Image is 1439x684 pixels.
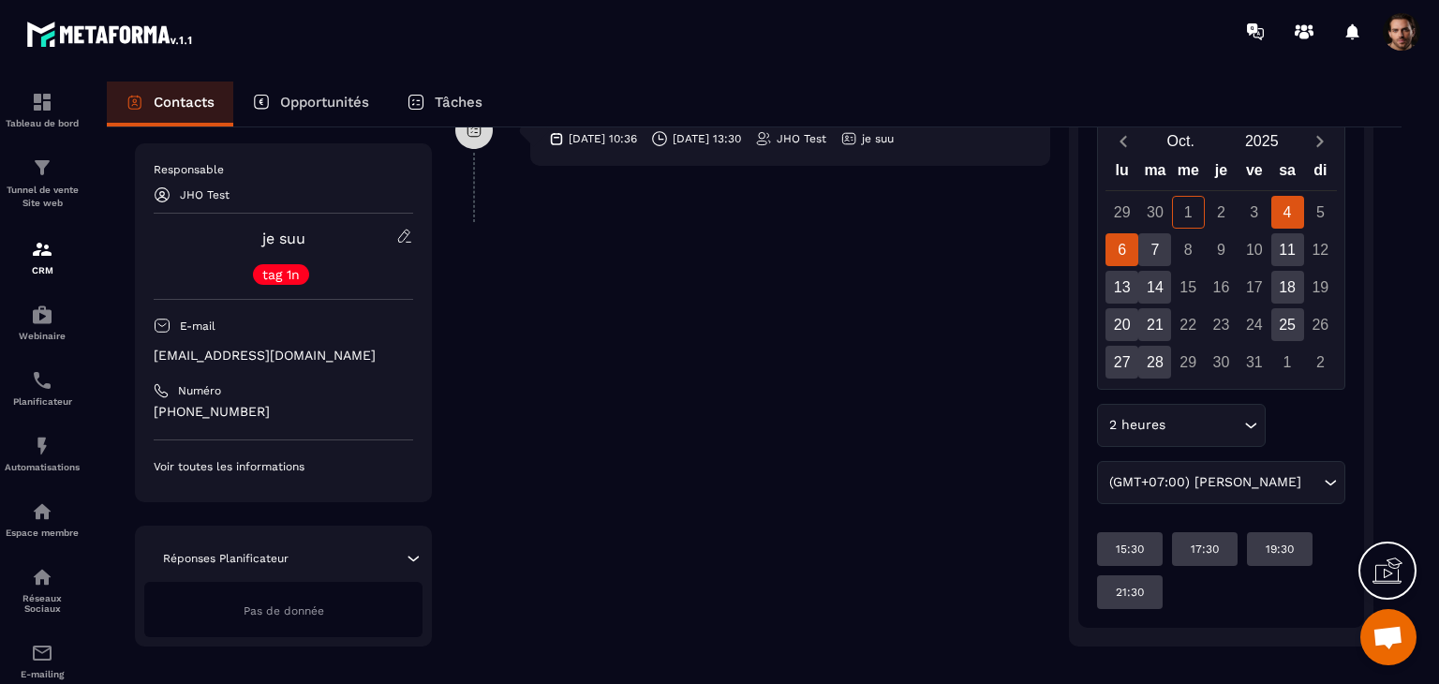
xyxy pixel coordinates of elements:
[1105,233,1138,266] div: 6
[1302,128,1337,154] button: Next month
[862,131,894,146] p: je suu
[1172,157,1205,190] div: me
[31,500,53,523] img: automations
[1172,271,1205,304] div: 15
[163,551,289,566] p: Réponses Planificateur
[154,94,215,111] p: Contacts
[5,396,80,407] p: Planificateur
[1105,128,1140,154] button: Previous month
[5,593,80,614] p: Réseaux Sociaux
[1304,308,1337,341] div: 26
[26,17,195,51] img: logo
[178,383,221,398] p: Numéro
[31,566,53,588] img: social-network
[1105,196,1138,229] div: 29
[1172,346,1205,379] div: 29
[154,162,413,177] p: Responsable
[1360,609,1417,665] div: Mở cuộc trò chuyện
[1270,157,1303,190] div: sa
[233,82,388,126] a: Opportunités
[180,188,230,201] p: JHO Test
[1271,233,1304,266] div: 11
[1138,308,1171,341] div: 21
[1138,271,1171,304] div: 14
[5,669,80,679] p: E-mailing
[1205,196,1238,229] div: 2
[1238,157,1270,190] div: ve
[5,486,80,552] a: automationsautomationsEspace membre
[5,421,80,486] a: automationsautomationsAutomatisations
[1304,196,1337,229] div: 5
[5,184,80,210] p: Tunnel de vente Site web
[1205,233,1238,266] div: 9
[31,156,53,179] img: formation
[1238,196,1270,229] div: 3
[5,290,80,355] a: automationsautomationsWebinaire
[1105,472,1305,493] span: (GMT+07:00) [PERSON_NAME]
[280,94,369,111] p: Opportunités
[5,355,80,421] a: schedulerschedulerPlanificateur
[31,369,53,392] img: scheduler
[1271,271,1304,304] div: 18
[5,462,80,472] p: Automatisations
[1116,585,1144,600] p: 21:30
[1138,346,1171,379] div: 28
[180,319,215,334] p: E-mail
[1097,404,1266,447] div: Search for option
[1105,196,1337,379] div: Calendar days
[569,131,637,146] p: [DATE] 10:36
[777,131,826,146] p: JHO Test
[435,94,482,111] p: Tâches
[1116,542,1144,557] p: 15:30
[1205,271,1238,304] div: 16
[5,118,80,128] p: Tableau de bord
[1105,346,1138,379] div: 27
[5,77,80,142] a: formationformationTableau de bord
[31,304,53,326] img: automations
[1304,157,1337,190] div: di
[1304,271,1337,304] div: 19
[1222,125,1303,157] button: Open years overlay
[1138,233,1171,266] div: 7
[1238,346,1270,379] div: 31
[154,347,413,364] p: [EMAIL_ADDRESS][DOMAIN_NAME]
[1172,308,1205,341] div: 22
[1105,308,1138,341] div: 20
[5,528,80,538] p: Espace membre
[1205,346,1238,379] div: 30
[1097,461,1345,504] div: Search for option
[1105,415,1169,436] span: 2 heures
[673,131,741,146] p: [DATE] 13:30
[154,459,413,474] p: Voir toutes les informations
[262,230,305,247] a: je suu
[107,82,233,126] a: Contacts
[154,403,413,421] p: [PHONE_NUMBER]
[1205,157,1238,190] div: je
[5,224,80,290] a: formationformationCRM
[1271,346,1304,379] div: 1
[1238,308,1270,341] div: 24
[5,331,80,341] p: Webinaire
[388,82,501,126] a: Tâches
[1191,542,1219,557] p: 17:30
[31,238,53,260] img: formation
[262,268,300,281] p: tag 1n
[1140,125,1222,157] button: Open months overlay
[5,142,80,224] a: formationformationTunnel de vente Site web
[1138,157,1171,190] div: ma
[1105,157,1337,379] div: Calendar wrapper
[1305,472,1319,493] input: Search for option
[1271,308,1304,341] div: 25
[5,552,80,628] a: social-networksocial-networkRéseaux Sociaux
[1205,308,1238,341] div: 23
[31,642,53,664] img: email
[1266,542,1294,557] p: 19:30
[31,435,53,457] img: automations
[1304,346,1337,379] div: 2
[1238,233,1270,266] div: 10
[1169,415,1239,436] input: Search for option
[1304,233,1337,266] div: 12
[31,91,53,113] img: formation
[1138,196,1171,229] div: 30
[1105,271,1138,304] div: 13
